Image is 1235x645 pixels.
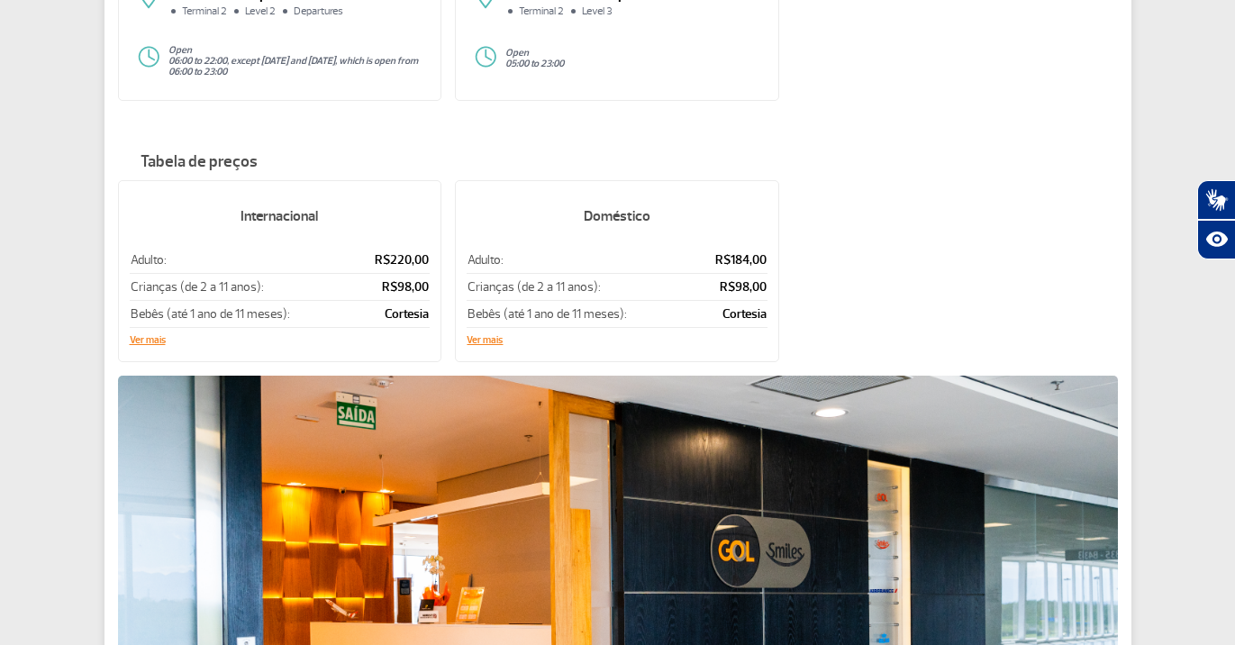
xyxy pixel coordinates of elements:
[130,335,166,346] button: Ver mais
[168,6,232,17] li: Terminal 2
[354,251,430,268] p: R$220,00
[1197,180,1235,220] button: Abrir tradutor de língua de sinais.
[168,44,192,56] strong: Open
[467,193,767,240] h5: Doméstico
[168,56,423,77] p: 06:00 to 22:00, except [DATE] and [DATE], which is open from 06:00 to 23:00
[468,251,692,268] p: Adulto:
[354,278,430,295] p: R$98,00
[280,6,348,17] li: Departures
[568,6,617,17] li: Level 3
[505,6,568,17] li: Terminal 2
[1197,180,1235,259] div: Plugin de acessibilidade da Hand Talk.
[354,305,430,322] p: Cortesia
[130,193,431,240] h5: Internacional
[131,251,352,268] p: Adulto:
[468,305,692,322] p: Bebês (até 1 ano de 11 meses):
[131,278,352,295] p: Crianças (de 2 a 11 anos):
[505,59,760,69] p: 05:00 to 23:00
[232,6,280,17] li: Level 2
[468,278,692,295] p: Crianças (de 2 a 11 anos):
[467,335,503,346] button: Ver mais
[1197,220,1235,259] button: Abrir recursos assistivos.
[118,153,1118,171] h4: Tabela de preços
[131,305,352,322] p: Bebês (até 1 ano de 11 meses):
[695,278,767,295] p: R$98,00
[695,251,767,268] p: R$184,00
[505,47,529,59] strong: Open
[695,305,767,322] p: Cortesia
